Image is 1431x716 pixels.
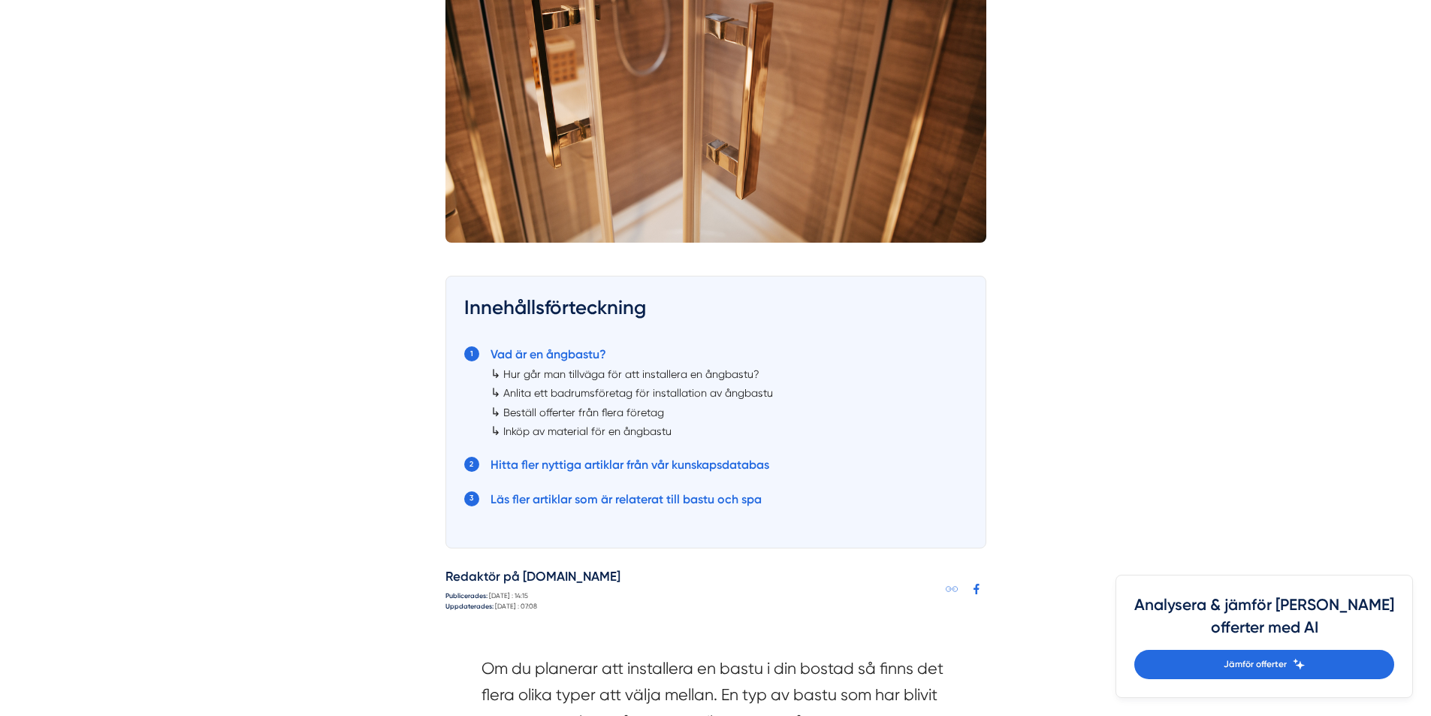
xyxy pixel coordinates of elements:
[491,424,500,438] span: ↳
[503,425,672,437] a: Inköp av material för en ångbastu
[1134,650,1394,679] a: Jämför offerter
[503,387,773,399] a: Anlita ett badrumsföretag för installation av ångbastu
[491,347,606,361] a: Vad är en ångbastu?
[968,580,986,599] a: Dela på Facebook
[489,592,528,600] time: [DATE] : 14:15
[1224,657,1287,672] span: Jämför offerter
[464,295,968,329] h3: Innehållsförteckning
[445,603,494,610] strong: Uppdaterades:
[1134,594,1394,650] h4: Analysera & jämför [PERSON_NAME] offerter med AI
[971,583,983,595] svg: Facebook
[491,492,762,506] a: Läs fler artiklar som är relaterat till bastu och spa
[445,566,620,591] h5: Redaktör på [DOMAIN_NAME]
[491,458,769,472] a: Hitta fler nyttiga artiklar från vår kunskapsdatabas
[491,385,500,400] span: ↳
[491,405,500,419] span: ↳
[491,367,500,381] span: ↳
[503,368,759,380] a: Hur går man tillväga för att installera en ångbastu?
[503,406,664,418] a: Beställ offerter från flera företag
[445,592,488,600] strong: Publicerades:
[495,603,537,610] time: [DATE] : 07:08
[943,580,962,599] a: Kopiera länk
